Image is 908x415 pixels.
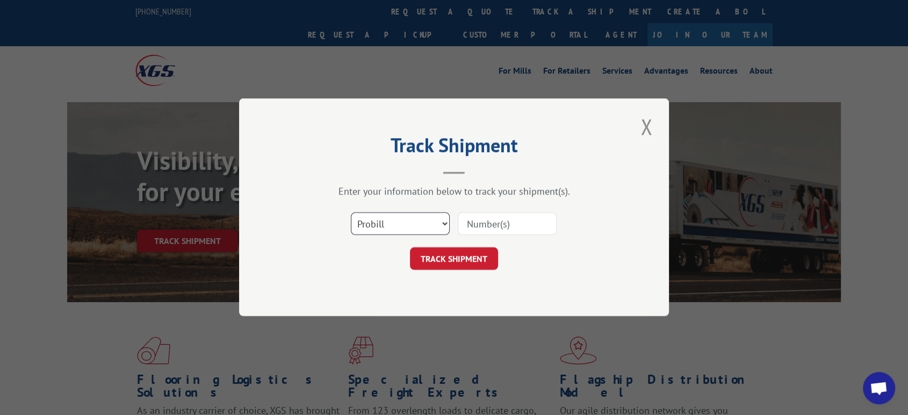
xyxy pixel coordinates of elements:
h2: Track Shipment [293,138,615,158]
button: TRACK SHIPMENT [410,248,498,270]
div: Enter your information below to track your shipment(s). [293,185,615,198]
button: Close modal [637,112,655,141]
a: Open chat [863,372,895,404]
input: Number(s) [458,213,557,235]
